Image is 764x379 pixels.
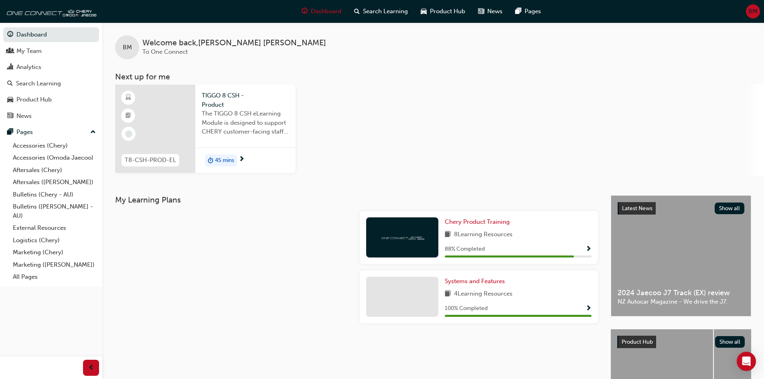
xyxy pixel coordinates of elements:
[618,297,744,306] span: NZ Autocar Magazine - We drive the J7.
[746,4,760,18] button: BM
[10,152,99,164] a: Accessories (Omoda Jaecoo)
[445,218,510,225] span: Chery Product Training
[10,188,99,201] a: Bulletins (Chery - AU)
[715,336,745,348] button: Show all
[487,7,503,16] span: News
[4,3,96,19] img: oneconnect
[295,3,348,20] a: guage-iconDashboard
[430,7,465,16] span: Product Hub
[142,48,188,55] span: To One Connect
[3,44,99,59] a: My Team
[10,176,99,188] a: Aftersales ([PERSON_NAME])
[10,222,99,234] a: External Resources
[10,164,99,176] a: Aftersales (Chery)
[3,76,99,91] a: Search Learning
[202,109,289,136] span: The TIGGO 8 CSH eLearning Module is designed to support CHERY customer-facing staff with the prod...
[202,91,289,109] span: TIGGO 8 CSH - Product
[7,64,13,71] span: chart-icon
[16,111,32,121] div: News
[618,202,744,215] a: Latest NewsShow all
[715,203,745,214] button: Show all
[302,6,308,16] span: guage-icon
[617,336,745,349] a: Product HubShow all
[7,31,13,39] span: guage-icon
[115,195,598,205] h3: My Learning Plans
[414,3,472,20] a: car-iconProduct Hub
[142,39,326,48] span: Welcome back , [PERSON_NAME] [PERSON_NAME]
[445,277,508,286] a: Systems and Features
[7,96,13,103] span: car-icon
[586,305,592,312] span: Show Progress
[445,230,451,240] span: book-icon
[10,271,99,283] a: All Pages
[125,130,132,138] span: learningRecordVerb_NONE-icon
[10,259,99,271] a: Marketing ([PERSON_NAME])
[445,289,451,299] span: book-icon
[16,47,42,56] div: My Team
[622,205,653,212] span: Latest News
[10,201,99,222] a: Bulletins ([PERSON_NAME] - AU)
[445,217,513,227] a: Chery Product Training
[3,109,99,124] a: News
[215,156,234,165] span: 45 mins
[7,80,13,87] span: search-icon
[16,79,61,88] div: Search Learning
[445,278,505,285] span: Systems and Features
[586,246,592,253] span: Show Progress
[10,140,99,152] a: Accessories (Chery)
[3,60,99,75] a: Analytics
[515,6,521,16] span: pages-icon
[748,7,758,16] span: BM
[3,125,99,140] button: Pages
[102,72,764,81] h3: Next up for me
[737,352,756,371] div: Open Intercom Messenger
[478,6,484,16] span: news-icon
[363,7,408,16] span: Search Learning
[586,244,592,254] button: Show Progress
[123,43,132,52] span: BM
[90,127,96,138] span: up-icon
[239,156,245,163] span: next-icon
[7,113,13,120] span: news-icon
[445,245,485,254] span: 88 % Completed
[525,7,541,16] span: Pages
[380,233,424,241] img: oneconnect
[10,234,99,247] a: Logistics (Chery)
[115,85,296,173] a: T8-CSH-PROD-ELTIGGO 8 CSH - ProductThe TIGGO 8 CSH eLearning Module is designed to support CHERY ...
[454,289,513,299] span: 4 Learning Resources
[509,3,547,20] a: pages-iconPages
[88,363,94,373] span: prev-icon
[126,93,131,103] span: learningResourceType_ELEARNING-icon
[454,230,513,240] span: 8 Learning Resources
[586,304,592,314] button: Show Progress
[208,155,213,166] span: duration-icon
[16,95,52,104] div: Product Hub
[3,92,99,107] a: Product Hub
[3,27,99,42] a: Dashboard
[421,6,427,16] span: car-icon
[618,288,744,298] span: 2024 Jaecoo J7 Track (EX) review
[3,26,99,125] button: DashboardMy TeamAnalyticsSearch LearningProduct HubNews
[16,63,41,72] div: Analytics
[622,338,653,345] span: Product Hub
[445,304,488,313] span: 100 % Completed
[16,128,33,137] div: Pages
[311,7,341,16] span: Dashboard
[472,3,509,20] a: news-iconNews
[7,48,13,55] span: people-icon
[348,3,414,20] a: search-iconSearch Learning
[125,156,176,165] span: T8-CSH-PROD-EL
[126,111,131,121] span: booktick-icon
[7,129,13,136] span: pages-icon
[611,195,751,316] a: Latest NewsShow all2024 Jaecoo J7 Track (EX) reviewNZ Autocar Magazine - We drive the J7.
[10,246,99,259] a: Marketing (Chery)
[354,6,360,16] span: search-icon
